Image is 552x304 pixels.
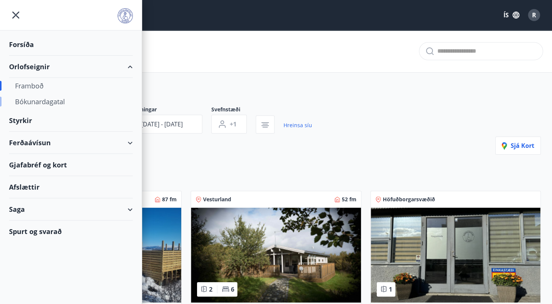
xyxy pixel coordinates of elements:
[9,220,133,242] div: Spurt og svarað
[15,78,127,94] div: Framboð
[9,8,23,22] button: menu
[15,94,127,109] div: Bókunardagatal
[342,196,356,203] span: 52 fm
[495,137,541,155] button: Sjá kort
[123,106,211,115] span: Dagsetningar
[230,120,237,128] span: +1
[9,176,133,198] div: Afslættir
[9,154,133,176] div: Gjafabréf og kort
[9,109,133,132] div: Styrkir
[191,208,361,302] img: Paella dish
[231,285,234,293] span: 6
[371,208,540,302] img: Paella dish
[532,11,536,19] span: R
[389,285,392,293] span: 1
[383,196,435,203] span: Höfuðborgarsvæðið
[9,198,133,220] div: Saga
[525,6,543,24] button: R
[502,141,534,150] span: Sjá kort
[118,8,133,23] img: union_logo
[9,56,133,78] div: Orlofseignir
[9,33,133,56] div: Forsíða
[211,106,256,115] span: Svefnstæði
[141,120,183,128] span: [DATE] - [DATE]
[123,115,202,134] button: [DATE] - [DATE]
[211,115,247,134] button: +1
[9,132,133,154] div: Ferðaávísun
[162,196,177,203] span: 87 fm
[203,196,231,203] span: Vesturland
[209,285,212,293] span: 2
[284,117,312,134] a: Hreinsa síu
[499,8,523,22] button: ÍS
